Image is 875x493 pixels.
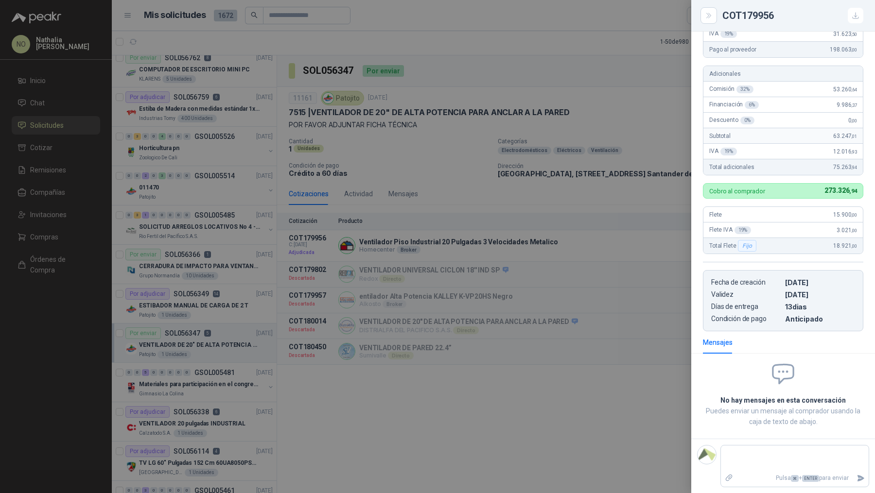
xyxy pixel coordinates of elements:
[735,226,752,234] div: 19 %
[711,315,781,323] p: Condición de pago
[745,101,759,109] div: 6 %
[709,30,737,38] span: IVA
[851,228,857,233] span: ,00
[785,278,855,287] p: [DATE]
[711,278,781,287] p: Fecha de creación
[785,290,855,299] p: [DATE]
[703,66,863,82] div: Adicionales
[709,226,751,234] span: Flete IVA
[853,470,869,487] button: Enviar
[830,46,857,53] span: 198.063
[703,406,863,427] p: Puedes enviar un mensaje al comprador usando la caja de texto de abajo.
[833,148,857,155] span: 12.016
[851,149,857,154] span: ,93
[709,188,765,194] p: Cobro al comprador
[711,290,781,299] p: Validez
[709,101,759,109] span: Financiación
[802,475,819,482] span: ENTER
[721,470,737,487] label: Adjuntar archivos
[738,240,756,252] div: Fijo
[698,445,716,464] img: Company Logo
[709,148,737,155] span: IVA
[703,337,733,348] div: Mensajes
[851,102,857,108] span: ,37
[851,134,857,139] span: ,01
[833,31,857,37] span: 31.623
[837,102,857,108] span: 9.986
[833,133,857,139] span: 63.247
[851,118,857,123] span: ,00
[720,30,737,38] div: 19 %
[851,32,857,37] span: ,50
[703,10,715,21] button: Close
[848,117,857,124] span: 0
[849,188,857,194] span: ,94
[785,303,855,311] p: 13 dias
[709,85,753,93] span: Comisión
[833,211,857,218] span: 15.900
[833,242,857,249] span: 18.921
[851,87,857,92] span: ,64
[711,303,781,311] p: Días de entrega
[785,315,855,323] p: Anticipado
[833,86,857,93] span: 53.260
[709,240,758,252] span: Total Flete
[709,133,731,139] span: Subtotal
[851,47,857,52] span: ,00
[791,475,799,482] span: ⌘
[833,164,857,170] span: 75.263
[851,212,857,218] span: ,00
[737,470,853,487] p: Pulsa + para enviar
[720,148,737,155] div: 19 %
[703,395,863,406] h2: No hay mensajes en esta conversación
[709,117,754,124] span: Descuento
[703,159,863,175] div: Total adicionales
[824,187,857,194] span: 273.326
[851,165,857,170] span: ,94
[736,85,753,93] div: 32 %
[722,8,863,23] div: COT179956
[851,243,857,249] span: ,00
[709,211,722,218] span: Flete
[837,227,857,234] span: 3.021
[709,46,756,53] span: Pago al proveedor
[740,117,754,124] div: 0 %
